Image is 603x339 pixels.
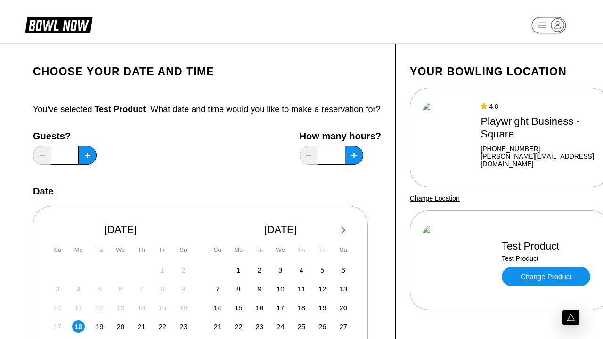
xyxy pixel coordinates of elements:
[114,282,127,295] div: Not available Wednesday, August 6th, 2025
[274,243,287,256] div: We
[114,243,127,256] div: We
[156,264,169,276] div: Not available Friday, August 1st, 2025
[316,282,329,295] div: Choose Friday, September 12th, 2025
[51,243,64,256] div: Su
[33,131,97,141] label: Guests?
[300,131,381,141] label: How many hours?
[502,267,590,286] a: Change Product
[481,153,597,168] a: [PERSON_NAME][EMAIL_ADDRESS][DOMAIN_NAME]
[156,243,169,256] div: Fr
[72,301,85,314] div: Not available Monday, August 11th, 2025
[337,282,350,295] div: Choose Saturday, September 13th, 2025
[72,320,85,333] div: Choose Monday, August 18th, 2025
[232,320,245,333] div: Choose Monday, September 22nd, 2025
[94,105,146,114] span: Test Product
[114,301,127,314] div: Not available Wednesday, August 13th, 2025
[33,65,381,78] h1: Choose your Date and time
[93,301,106,314] div: Not available Tuesday, August 12th, 2025
[295,282,308,295] div: Choose Thursday, September 11th, 2025
[316,243,329,256] div: Fr
[253,282,266,295] div: Choose Tuesday, September 9th, 2025
[177,301,190,314] div: Not available Saturday, August 16th, 2025
[114,320,127,333] div: Choose Wednesday, August 20th, 2025
[316,301,329,314] div: Choose Friday, September 19th, 2025
[336,223,351,238] button: Next Month
[253,243,266,256] div: Tu
[316,264,329,276] div: Choose Friday, September 5th, 2025
[156,282,169,295] div: Not available Friday, August 8th, 2025
[33,104,381,114] div: You’ve selected ! What date and time would you like to make a reservation for?
[156,301,169,314] div: Not available Friday, August 15th, 2025
[502,255,590,262] div: Test Product
[135,243,148,256] div: Th
[177,320,190,333] div: Choose Saturday, August 23rd, 2025
[423,225,493,296] img: Test Product
[211,301,224,314] div: Choose Sunday, September 14th, 2025
[232,264,245,276] div: Choose Monday, September 1st, 2025
[295,320,308,333] div: Choose Thursday, September 25th, 2025
[232,282,245,295] div: Choose Monday, September 8th, 2025
[135,320,148,333] div: Choose Thursday, August 21st, 2025
[481,115,597,140] div: Playwright Business - Square
[48,223,194,236] div: [DATE]
[274,282,287,295] div: Choose Wednesday, September 10th, 2025
[274,320,287,333] div: Choose Wednesday, September 24th, 2025
[177,282,190,295] div: Not available Saturday, August 9th, 2025
[72,282,85,295] div: Not available Monday, August 4th, 2025
[135,301,148,314] div: Not available Thursday, August 14th, 2025
[274,264,287,276] div: Choose Wednesday, September 3rd, 2025
[135,282,148,295] div: Not available Thursday, August 7th, 2025
[72,243,85,256] div: Mo
[410,194,460,202] a: Change Location
[337,264,350,276] div: Choose Saturday, September 6th, 2025
[51,320,64,333] div: Not available Sunday, August 17th, 2025
[232,301,245,314] div: Choose Monday, September 15th, 2025
[93,320,106,333] div: Choose Tuesday, August 19th, 2025
[253,320,266,333] div: Choose Tuesday, September 23rd, 2025
[337,320,350,333] div: Choose Saturday, September 27th, 2025
[502,240,590,252] div: Test Product
[423,102,472,173] img: Playwright Business - Square
[253,264,266,276] div: Choose Tuesday, September 2nd, 2025
[253,301,266,314] div: Choose Tuesday, September 16th, 2025
[211,320,224,333] div: Choose Sunday, September 21st, 2025
[208,223,354,236] div: [DATE]
[316,320,329,333] div: Choose Friday, September 26th, 2025
[51,301,64,314] div: Not available Sunday, August 10th, 2025
[274,301,287,314] div: Choose Wednesday, September 17th, 2025
[93,243,106,256] div: Tu
[232,243,245,256] div: Mo
[337,301,350,314] div: Choose Saturday, September 20th, 2025
[211,282,224,295] div: Choose Sunday, September 7th, 2025
[156,320,169,333] div: Choose Friday, August 22nd, 2025
[481,145,597,153] div: [PHONE_NUMBER]
[295,301,308,314] div: Choose Thursday, September 18th, 2025
[33,186,53,196] label: Date
[337,243,350,256] div: Sa
[211,243,224,256] div: Su
[177,264,190,276] div: Not available Saturday, August 2nd, 2025
[93,282,106,295] div: Not available Tuesday, August 5th, 2025
[51,282,64,295] div: Not available Sunday, August 3rd, 2025
[295,264,308,276] div: Choose Thursday, September 4th, 2025
[177,243,190,256] div: Sa
[295,243,308,256] div: Th
[481,103,597,110] div: 4.8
